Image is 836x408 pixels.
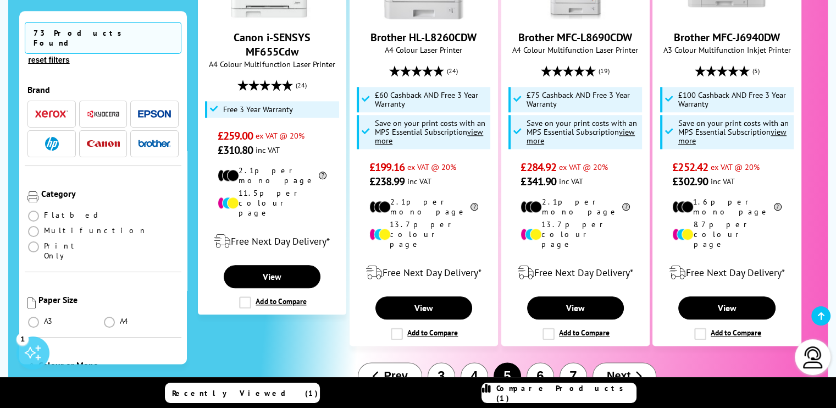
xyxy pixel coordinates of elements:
a: View [678,296,775,319]
span: Recently Viewed (1) [172,388,318,398]
span: Prev [384,370,407,382]
span: Next [607,370,630,382]
span: Save on your print costs with an MPS Essential Subscription [527,118,637,146]
div: modal_delivery [507,257,644,288]
span: ex VAT @ 20% [559,162,608,172]
span: (19) [599,60,610,81]
u: view more [678,126,787,146]
div: Brand [27,84,179,95]
div: modal_delivery [356,257,492,288]
img: Epson [138,110,171,118]
a: Brother MFC-J6940DW [674,30,780,45]
button: 3 [428,362,455,390]
span: A4 Colour Multifunction Laser Printer [507,45,644,55]
div: modal_delivery [204,226,340,257]
a: Canon i-SENSYS MF655Cdw [234,30,310,59]
span: A4 Colour Laser Printer [356,45,492,55]
span: ex VAT @ 20% [711,162,760,172]
button: Xerox [32,107,71,122]
button: Next [593,362,656,389]
span: £310.80 [218,143,253,157]
span: (24) [295,75,306,96]
img: user-headset-light.svg [802,346,824,368]
span: inc VAT [407,176,431,186]
img: Xerox [35,111,68,118]
span: A3 [44,316,54,326]
span: £199.16 [369,160,405,174]
label: Add to Compare [542,328,610,340]
button: HP [32,136,71,151]
li: 13.7p per colour page [369,219,479,249]
span: £75 Cashback AND Free 3 Year Warranty [527,91,639,108]
li: 2.1p per mono page [218,166,327,185]
span: ex VAT @ 20% [256,130,304,141]
span: Compare Products (1) [496,383,636,403]
div: Colour or Mono [38,360,179,371]
span: £284.92 [521,160,556,174]
span: £238.99 [369,174,405,189]
label: Add to Compare [694,328,761,340]
a: Brother HL-L8260CDW [383,10,465,21]
div: Category [41,188,179,199]
li: 13.7p per colour page [521,219,630,249]
span: Flatbed [44,210,102,220]
span: £341.90 [521,174,556,189]
span: Save on your print costs with an MPS Essential Subscription [375,118,485,146]
img: Category [27,191,38,202]
span: Free 3 Year Warranty [223,105,293,114]
label: Add to Compare [239,296,306,308]
span: Save on your print costs with an MPS Essential Subscription [678,118,789,146]
span: A3 Colour Multifunction Inkjet Printer [658,45,795,55]
span: ex VAT @ 20% [407,162,456,172]
u: view more [527,126,635,146]
button: 4 [461,362,488,390]
button: 7 [560,362,587,390]
img: Paper Size [27,297,36,308]
button: Epson [135,107,174,122]
div: Paper Size [38,294,179,305]
span: inc VAT [256,145,280,155]
img: Canon [87,140,120,147]
a: Brother HL-L8260CDW [370,30,477,45]
button: reset filters [25,55,73,65]
a: Brother MFC-J6940DW [685,10,768,21]
span: 73 Products Found [25,22,181,54]
img: Brother [138,140,171,147]
u: view more [375,126,483,146]
a: View [375,296,472,319]
div: 1 [16,333,29,345]
span: inc VAT [711,176,735,186]
img: Kyocera [87,110,120,118]
label: Add to Compare [391,328,458,340]
span: (5) [752,60,759,81]
a: Recently Viewed (1) [165,383,320,403]
li: 11.5p per colour page [218,188,327,218]
a: Brother MFC-L8690CDW [518,30,632,45]
span: £60 Cashback AND Free 3 Year Warranty [375,91,488,108]
div: modal_delivery [658,257,795,288]
button: Kyocera [84,107,123,122]
button: 6 [527,362,554,390]
a: Canon i-SENSYS MF655Cdw [231,10,313,21]
button: Brother [135,136,174,151]
span: A4 Colour Multifunction Laser Printer [204,59,340,69]
span: (24) [447,60,458,81]
span: Multifunction [44,225,147,235]
li: 1.6p per mono page [672,197,782,217]
li: 2.1p per mono page [521,197,630,217]
span: £259.00 [218,129,253,143]
li: 2.1p per mono page [369,197,479,217]
a: View [224,265,320,288]
span: £100 Cashback AND Free 3 Year Warranty [678,91,791,108]
img: HP [45,137,59,151]
button: Prev [358,362,422,389]
span: A4 [120,316,130,326]
span: Print Only [44,241,103,261]
span: inc VAT [559,176,583,186]
span: £252.42 [672,160,708,174]
span: £302.90 [672,174,708,189]
button: Canon [84,136,123,151]
a: Compare Products (1) [481,383,636,403]
a: Brother MFC-L8690CDW [534,10,617,21]
a: View [527,296,624,319]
